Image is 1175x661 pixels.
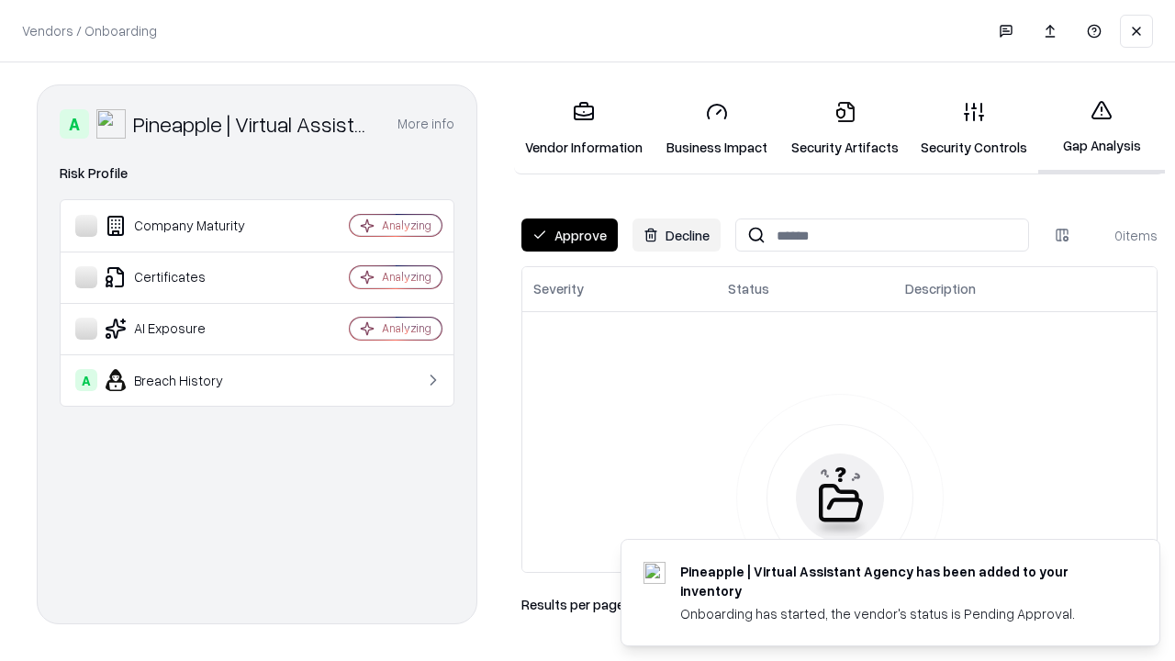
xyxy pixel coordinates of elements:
[75,215,295,237] div: Company Maturity
[910,86,1038,172] a: Security Controls
[521,218,618,252] button: Approve
[96,109,126,139] img: Pineapple | Virtual Assistant Agency
[60,162,454,185] div: Risk Profile
[1038,84,1165,174] a: Gap Analysis
[680,604,1115,623] div: Onboarding has started, the vendor's status is Pending Approval.
[22,21,157,40] p: Vendors / Onboarding
[75,266,295,288] div: Certificates
[654,86,780,172] a: Business Impact
[75,369,97,391] div: A
[780,86,910,172] a: Security Artifacts
[75,318,295,340] div: AI Exposure
[533,279,584,298] div: Severity
[514,86,654,172] a: Vendor Information
[397,107,454,140] button: More info
[382,269,431,285] div: Analyzing
[643,562,666,584] img: trypineapple.com
[75,369,295,391] div: Breach History
[1084,226,1158,245] div: 0 items
[60,109,89,139] div: A
[133,109,375,139] div: Pineapple | Virtual Assistant Agency
[905,279,976,298] div: Description
[382,218,431,233] div: Analyzing
[521,595,627,614] p: Results per page:
[728,279,769,298] div: Status
[680,562,1115,600] div: Pineapple | Virtual Assistant Agency has been added to your inventory
[632,218,721,252] button: Decline
[382,320,431,336] div: Analyzing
